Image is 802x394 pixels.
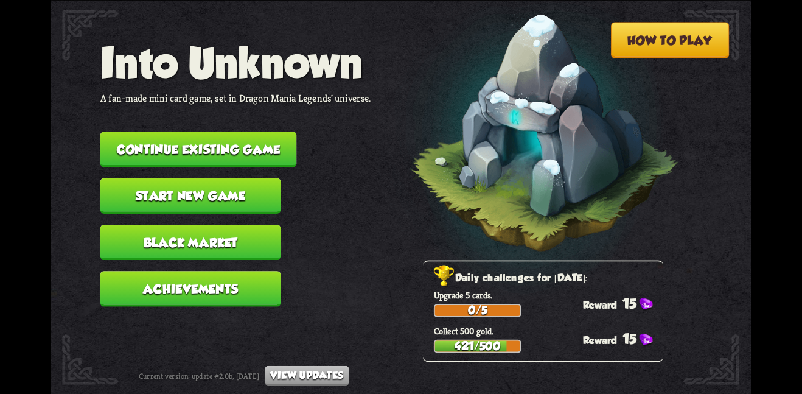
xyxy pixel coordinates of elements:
[435,340,520,351] div: 421/500
[265,365,349,385] button: View updates
[100,224,281,259] button: Black Market
[434,289,663,301] p: Upgrade 5 cards.
[139,365,349,385] div: Current version: update #2.0b, [DATE]
[611,22,730,58] button: How to play
[583,331,663,347] div: 15
[100,91,371,104] p: A fan-made mini card game, set in Dragon Mania Legends' universe.
[100,38,371,86] h1: Into Unknown
[583,295,663,311] div: 15
[435,305,520,316] div: 0/5
[434,325,663,337] p: Collect 500 gold.
[100,178,281,213] button: Start new game
[100,132,297,167] button: Continue existing game
[434,265,455,287] img: Golden_Trophy_Icon.png
[434,269,663,287] h2: Daily challenges for [DATE]:
[100,271,281,306] button: Achievements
